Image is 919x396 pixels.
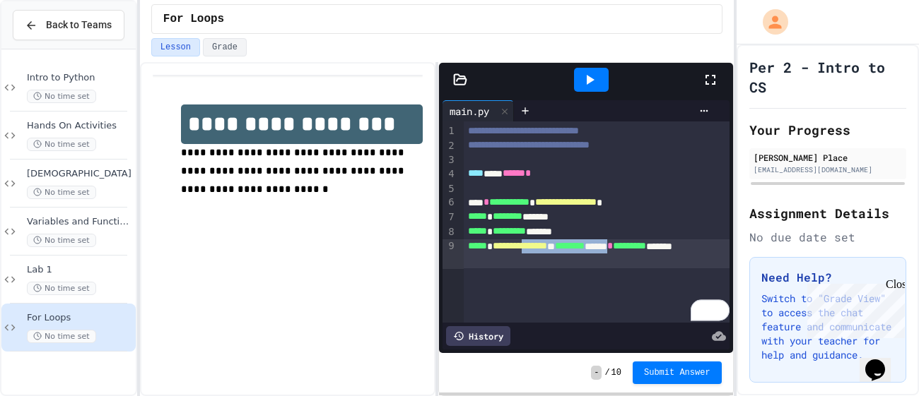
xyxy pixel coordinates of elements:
span: No time set [27,234,96,247]
span: Submit Answer [644,367,710,378]
div: 6 [443,196,457,210]
div: 8 [443,225,457,240]
span: For Loops [163,11,224,28]
button: Back to Teams [13,10,124,40]
button: Lesson [151,38,200,56]
span: No time set [27,90,96,103]
div: My Account [748,6,792,38]
span: No time set [27,138,96,151]
h2: Your Progress [749,120,906,140]
h2: Assignment Details [749,203,906,223]
div: main.py [443,104,496,119]
div: To enrich screen reader interactions, please activate Accessibility in Grammarly extension settings [464,121,730,323]
h1: Per 2 - Intro to CS [749,57,906,97]
span: - [591,366,602,380]
div: main.py [443,100,514,121]
span: [DEMOGRAPHIC_DATA] [27,168,133,180]
div: History [446,326,510,346]
span: Back to Teams [46,18,112,32]
iframe: chat widget [860,340,905,382]
div: No due date set [749,229,906,246]
span: No time set [27,330,96,343]
span: / [604,367,609,378]
span: Intro to Python [27,72,133,84]
button: Submit Answer [633,361,722,384]
div: 2 [443,139,457,154]
div: [PERSON_NAME] Place [754,151,902,164]
div: [EMAIL_ADDRESS][DOMAIN_NAME] [754,164,902,175]
div: 5 [443,182,457,196]
span: No time set [27,282,96,295]
iframe: chat widget [802,278,905,338]
div: 7 [443,210,457,225]
div: 1 [443,124,457,139]
span: Variables and Functions [27,216,133,228]
span: Lab 1 [27,264,133,276]
span: For Loops [27,312,133,324]
button: Grade [203,38,247,56]
h3: Need Help? [761,269,894,286]
span: No time set [27,186,96,199]
p: Switch to "Grade View" to access the chat feature and communicate with your teacher for help and ... [761,292,894,362]
span: 10 [611,367,621,378]
div: 3 [443,153,457,167]
div: Chat with us now!Close [6,6,98,90]
div: 4 [443,167,457,182]
div: 9 [443,239,457,268]
span: Hands On Activities [27,120,133,132]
